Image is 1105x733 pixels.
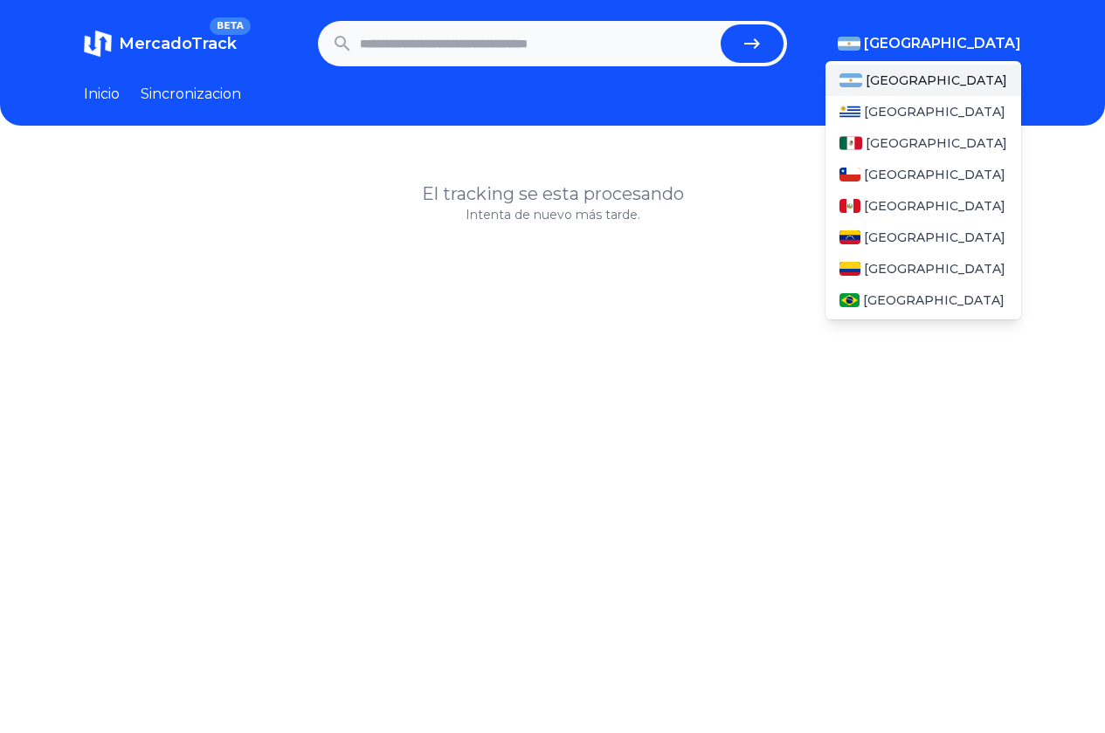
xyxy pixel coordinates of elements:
a: Venezuela[GEOGRAPHIC_DATA] [825,222,1021,253]
a: Mexico[GEOGRAPHIC_DATA] [825,127,1021,159]
span: [GEOGRAPHIC_DATA] [866,134,1007,152]
a: MercadoTrackBETA [84,30,237,58]
span: [GEOGRAPHIC_DATA] [863,291,1005,309]
span: MercadoTrack [119,34,237,53]
img: Argentina [839,73,862,87]
img: Venezuela [839,230,860,244]
a: Peru[GEOGRAPHIC_DATA] [825,190,1021,222]
img: Mexico [839,136,862,150]
img: MercadoTrack [84,30,112,58]
img: Peru [839,199,860,213]
a: Uruguay[GEOGRAPHIC_DATA] [825,96,1021,127]
a: Brasil[GEOGRAPHIC_DATA] [825,284,1021,316]
a: Inicio [84,84,120,105]
span: BETA [210,17,251,35]
span: [GEOGRAPHIC_DATA] [864,166,1005,183]
a: Chile[GEOGRAPHIC_DATA] [825,159,1021,190]
a: Argentina[GEOGRAPHIC_DATA] [825,65,1021,96]
span: [GEOGRAPHIC_DATA] [864,229,1005,246]
span: [GEOGRAPHIC_DATA] [866,72,1007,89]
a: Colombia[GEOGRAPHIC_DATA] [825,253,1021,284]
img: Chile [839,168,860,182]
button: [GEOGRAPHIC_DATA] [838,33,1021,54]
img: Argentina [838,37,860,51]
span: [GEOGRAPHIC_DATA] [864,197,1005,215]
a: Sincronizacion [141,84,241,105]
span: [GEOGRAPHIC_DATA] [864,103,1005,120]
h1: El tracking se esta procesando [84,182,1021,206]
img: Uruguay [839,105,860,119]
p: Intenta de nuevo más tarde. [84,206,1021,223]
span: [GEOGRAPHIC_DATA] [864,33,1021,54]
img: Brasil [839,293,860,307]
span: [GEOGRAPHIC_DATA] [864,260,1005,277]
img: Colombia [839,262,860,276]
